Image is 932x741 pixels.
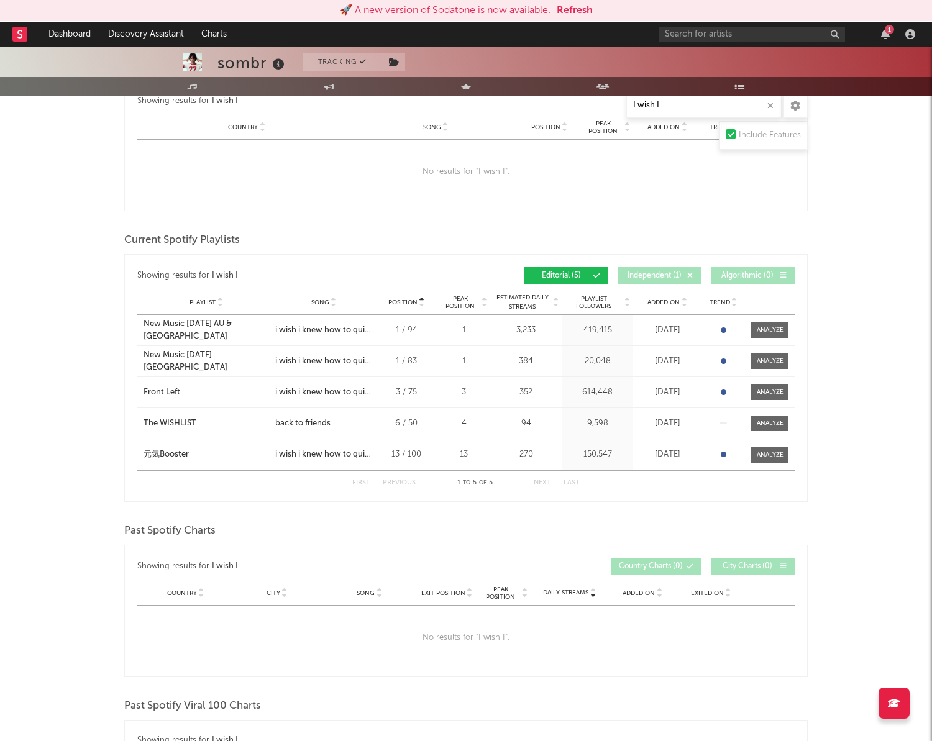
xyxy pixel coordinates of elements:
span: Editorial ( 5 ) [532,272,590,280]
div: 1 [441,355,487,368]
div: 🚀 A new version of Sodatone is now available. [340,3,551,18]
span: Trend [710,299,730,306]
div: 3 / 75 [378,386,434,399]
span: Current Spotify Playlists [124,233,240,248]
span: of [479,480,487,486]
div: 94 [493,417,559,430]
span: Past Spotify Charts [124,524,216,539]
a: New Music [DATE] [GEOGRAPHIC_DATA] [144,349,269,373]
button: Refresh [557,3,593,18]
div: 419,415 [565,324,630,337]
div: [DATE] [636,417,698,430]
input: Search Playlists/Charts [626,93,782,118]
button: City Charts(0) [711,558,795,575]
span: Trend [710,124,730,131]
span: Estimated Daily Streams [493,293,551,312]
span: Independent ( 1 ) [626,272,683,280]
div: 1 5 5 [441,476,509,491]
div: I wish I [212,268,238,283]
div: 614,448 [565,386,630,399]
div: 1 [885,25,894,34]
div: No results for " I wish I ". [137,606,795,670]
a: Front Left [144,386,269,399]
div: 13 [441,448,487,461]
a: New Music [DATE] AU & [GEOGRAPHIC_DATA] [144,318,269,342]
button: First [352,480,370,486]
button: 1 [881,29,890,39]
span: Playlist Followers [565,295,623,310]
button: Independent(1) [618,267,701,284]
div: [DATE] [636,386,698,399]
span: Added On [623,589,655,597]
span: Algorithmic ( 0 ) [719,272,776,280]
button: Editorial(5) [524,267,608,284]
div: 384 [493,355,559,368]
span: Country Charts ( 0 ) [619,563,683,570]
div: Showing results for [137,558,466,575]
div: 270 [493,448,559,461]
div: 元気Booster [144,448,189,461]
button: Country Charts(0) [611,558,701,575]
div: 13 / 100 [378,448,434,461]
div: 1 / 94 [378,324,434,337]
span: City Charts ( 0 ) [719,563,776,570]
div: 6 / 50 [378,417,434,430]
button: Next [534,480,551,486]
span: Daily Streams [543,588,588,598]
div: I wish I [212,559,238,574]
span: Peak Position [441,295,480,310]
a: Charts [193,22,235,47]
div: back to friends [275,417,331,430]
span: to [463,480,470,486]
div: 4 [441,417,487,430]
div: Showing results for [137,267,466,284]
button: Previous [383,480,416,486]
button: Tracking [303,53,381,71]
button: Last [564,480,580,486]
span: City [267,589,280,597]
button: Algorithmic(0) [711,267,795,284]
div: 1 [441,324,487,337]
span: Country [167,589,197,597]
div: The WISHLIST [144,417,196,430]
span: Song [357,589,375,597]
span: Playlist [190,299,216,306]
div: [DATE] [636,324,698,337]
div: 352 [493,386,559,399]
span: Position [531,124,560,131]
div: 20,048 [565,355,630,368]
a: Dashboard [40,22,99,47]
div: 150,547 [565,448,630,461]
span: Country [228,124,258,131]
span: Song [423,124,441,131]
div: sombr [217,53,288,73]
span: Song [311,299,329,306]
div: [DATE] [636,355,698,368]
div: Showing results for [137,94,466,109]
span: Exit Position [421,589,465,597]
div: i wish i knew how to quit you [275,386,372,399]
input: Search for artists [659,27,845,42]
div: i wish i knew how to quit you [275,448,372,461]
div: Front Left [144,386,180,399]
div: 9,598 [565,417,630,430]
span: Peak Position [583,120,623,135]
div: 1 / 83 [378,355,434,368]
span: Added On [647,299,680,306]
div: i wish i knew how to quit you [275,355,372,368]
a: The WISHLIST [144,417,269,430]
span: Exited On [691,589,724,597]
a: 元気Booster [144,448,269,461]
div: 3,233 [493,324,559,337]
div: No results for " I wish I ". [137,140,795,204]
div: [DATE] [636,448,698,461]
span: Added On [647,124,680,131]
div: 3 [441,386,487,399]
div: I wish I [212,94,238,109]
a: Discovery Assistant [99,22,193,47]
div: i wish i knew how to quit you [275,324,372,337]
span: Peak Position [481,586,520,601]
span: Past Spotify Viral 100 Charts [124,699,261,714]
